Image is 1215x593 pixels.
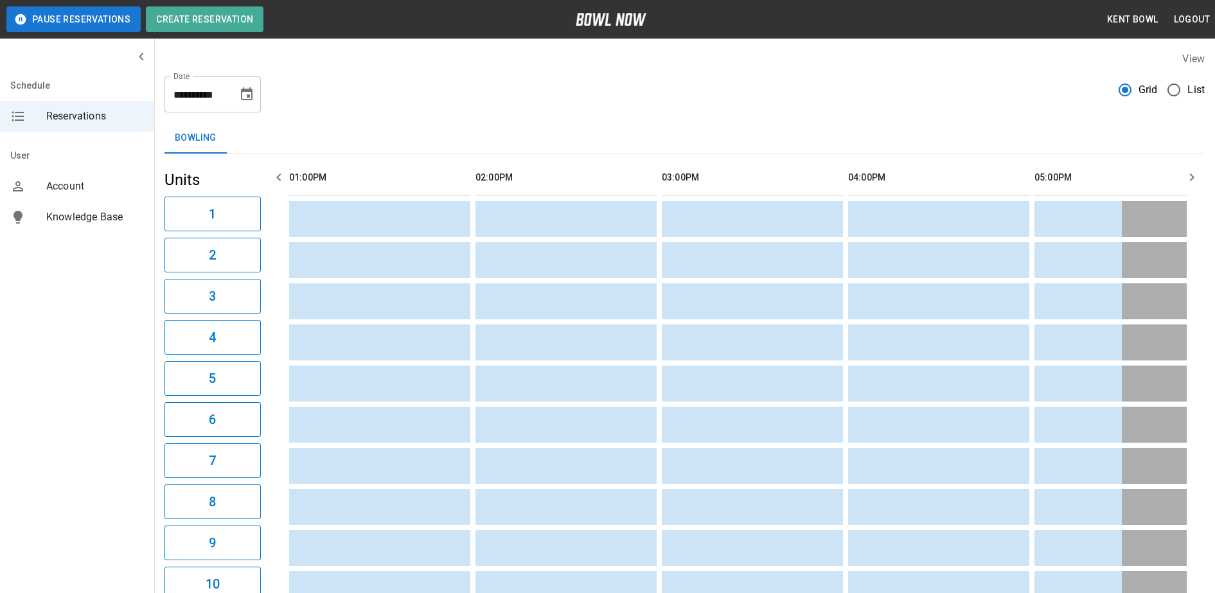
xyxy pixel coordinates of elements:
h5: Units [164,170,261,190]
label: View [1182,53,1205,65]
button: 2 [164,238,261,272]
button: Pause Reservations [6,6,141,32]
th: 02:00PM [475,159,657,196]
h6: 3 [209,286,216,306]
button: 5 [164,361,261,396]
button: 6 [164,402,261,437]
span: Grid [1139,82,1158,98]
span: Reservations [46,109,144,124]
button: Logout [1169,8,1215,31]
h6: 5 [209,368,216,389]
th: 03:00PM [662,159,843,196]
th: 04:00PM [848,159,1029,196]
button: Kent Bowl [1102,8,1164,31]
button: Create Reservation [146,6,263,32]
button: 8 [164,484,261,519]
button: 9 [164,526,261,560]
span: Knowledge Base [46,209,144,225]
h6: 7 [209,450,216,471]
h6: 4 [209,327,216,348]
h6: 1 [209,204,216,224]
button: Choose date, selected date is Sep 9, 2025 [234,82,260,107]
th: 01:00PM [289,159,470,196]
button: 1 [164,197,261,231]
h6: 2 [209,245,216,265]
button: 7 [164,443,261,478]
h6: 8 [209,491,216,512]
h6: 6 [209,409,216,430]
div: inventory tabs [164,123,1205,154]
button: 4 [164,320,261,355]
button: Bowling [164,123,227,154]
span: List [1187,82,1205,98]
span: Account [46,179,144,194]
h6: 9 [209,533,216,553]
button: 3 [164,279,261,314]
img: logo [576,13,646,26]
